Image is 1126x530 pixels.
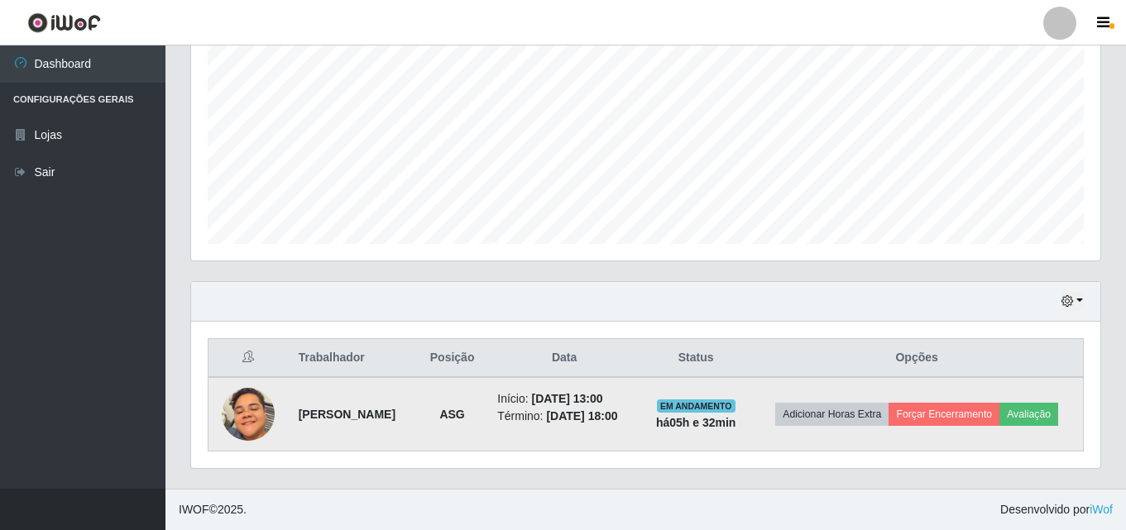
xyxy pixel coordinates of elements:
[999,403,1058,426] button: Avaliação
[657,399,735,413] span: EM ANDAMENTO
[289,339,417,378] th: Trabalhador
[497,408,631,425] li: Término:
[656,416,736,429] strong: há 05 h e 32 min
[1090,503,1113,516] a: iWof
[27,12,101,33] img: CoreUI Logo
[750,339,1083,378] th: Opções
[487,339,641,378] th: Data
[222,357,275,472] img: 1757510123956.jpeg
[1000,501,1113,518] span: Desenvolvido por
[641,339,750,378] th: Status
[179,501,247,518] span: © 2025 .
[179,503,209,516] span: IWOF
[546,409,617,423] time: [DATE] 18:00
[439,408,464,421] strong: ASG
[532,392,603,405] time: [DATE] 13:00
[497,390,631,408] li: Início:
[417,339,487,378] th: Posição
[775,403,889,426] button: Adicionar Horas Extra
[889,403,999,426] button: Forçar Encerramento
[299,408,395,421] strong: [PERSON_NAME]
